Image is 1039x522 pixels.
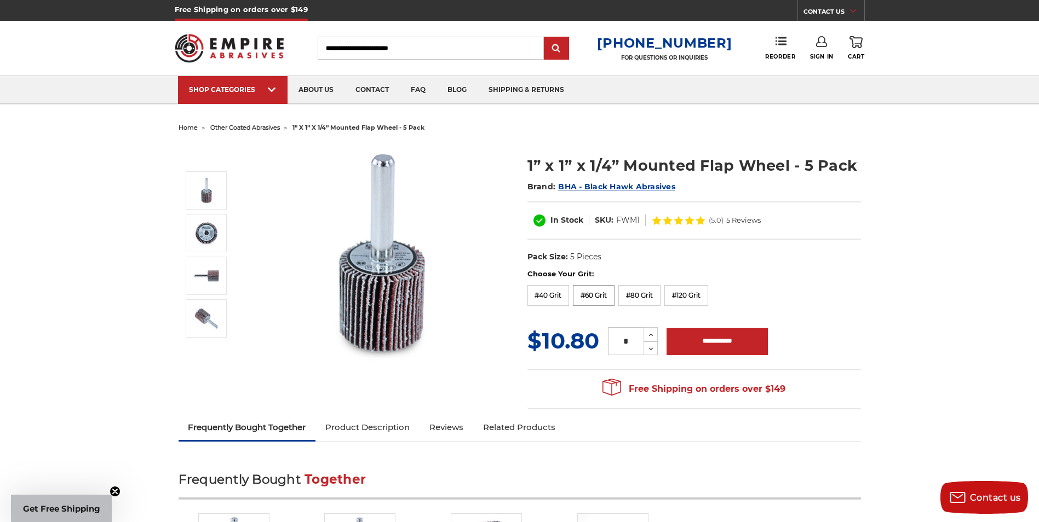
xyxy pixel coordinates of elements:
[179,415,316,439] a: Frequently Bought Together
[616,214,640,226] dd: FWM1
[179,124,198,131] a: home
[570,251,601,263] dd: 5 Pieces
[595,214,613,226] dt: SKU:
[527,251,568,263] dt: Pack Size:
[709,217,724,224] span: (5.0)
[550,215,583,225] span: In Stock
[305,472,366,487] span: Together
[546,38,567,60] input: Submit
[473,415,565,439] a: Related Products
[803,5,864,21] a: CONTACT US
[848,36,864,60] a: Cart
[810,53,834,60] span: Sign In
[23,503,100,514] span: Get Free Shipping
[597,35,732,51] a: [PHONE_NUMBER]
[189,85,277,94] div: SHOP CATEGORIES
[272,143,491,362] img: 1” x 1” x 1/4” Mounted Flap Wheel - 5 Pack
[193,177,220,204] img: 1” x 1” x 1/4” Mounted Flap Wheel - 5 Pack
[179,472,301,487] span: Frequently Bought
[345,76,400,104] a: contact
[726,217,761,224] span: 5 Reviews
[527,182,556,192] span: Brand:
[527,155,861,176] h1: 1” x 1” x 1/4” Mounted Flap Wheel - 5 Pack
[400,76,437,104] a: faq
[292,124,424,131] span: 1” x 1” x 1/4” mounted flap wheel - 5 pack
[288,76,345,104] a: about us
[193,262,220,289] img: 1” x 1” x 1/4” Mounted Flap Wheel - 5 Pack
[765,53,795,60] span: Reorder
[315,415,420,439] a: Product Description
[193,305,220,332] img: 1” x 1” x 1/4” Mounted Flap Wheel - 5 Pack
[420,415,473,439] a: Reviews
[110,486,120,497] button: Close teaser
[970,492,1021,503] span: Contact us
[940,481,1028,514] button: Contact us
[193,219,220,247] img: 1” x 1” x 1/4” Mounted Flap Wheel - 5 Pack
[527,327,599,354] span: $10.80
[437,76,478,104] a: blog
[765,36,795,60] a: Reorder
[558,182,675,192] a: BHA - Black Hawk Abrasives
[175,27,284,69] img: Empire Abrasives
[11,495,112,522] div: Get Free ShippingClose teaser
[210,124,280,131] a: other coated abrasives
[602,378,785,400] span: Free Shipping on orders over $149
[527,269,861,280] label: Choose Your Grit:
[597,54,732,61] p: FOR QUESTIONS OR INQUIRIES
[848,53,864,60] span: Cart
[478,76,575,104] a: shipping & returns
